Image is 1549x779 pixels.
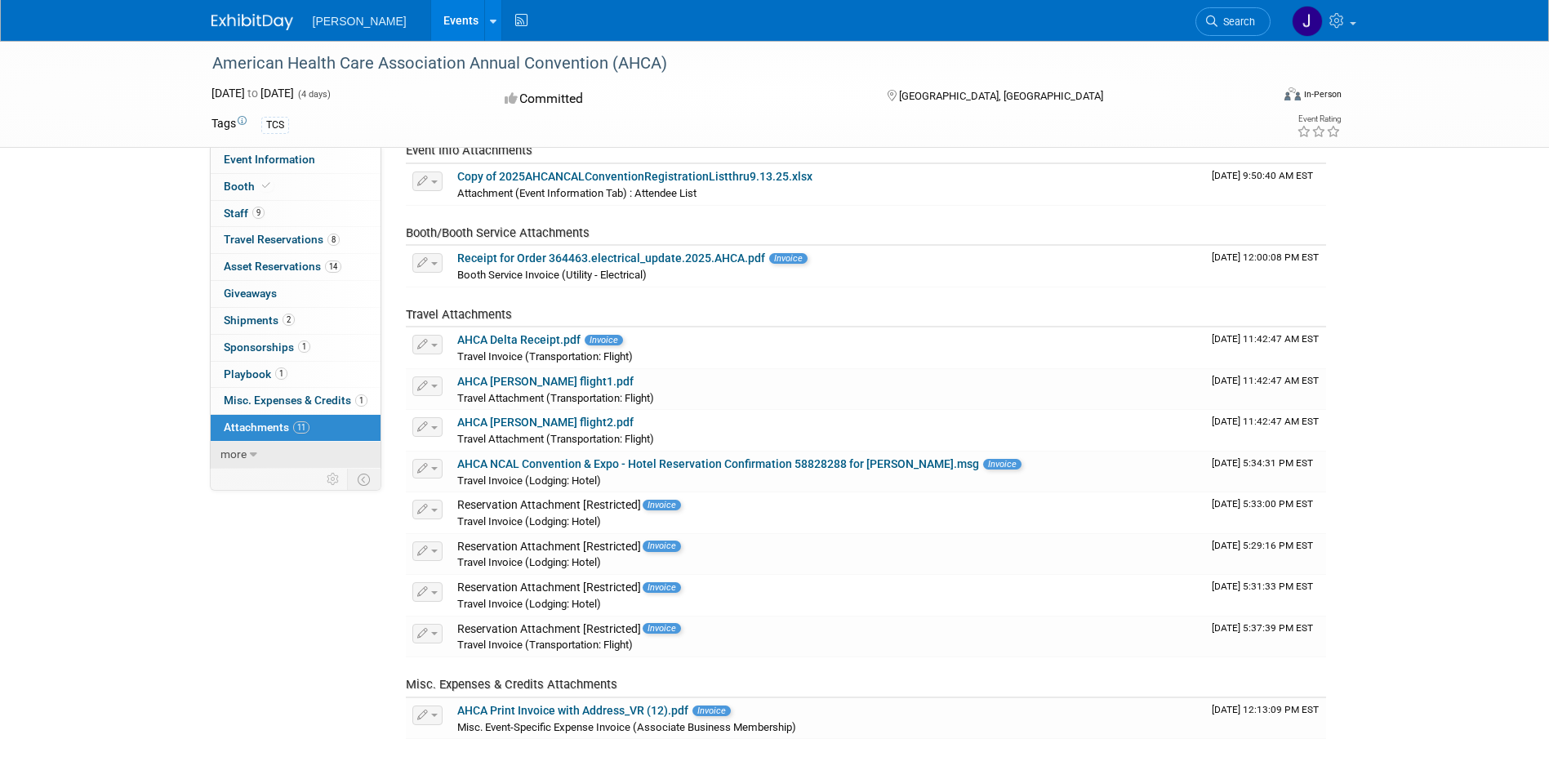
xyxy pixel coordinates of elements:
[211,335,381,361] a: Sponsorships1
[224,153,315,166] span: Event Information
[457,350,633,363] span: Travel Invoice (Transportation: Flight)
[457,498,1199,513] div: Reservation Attachment [Restricted]
[261,117,289,134] div: TCS
[406,307,512,322] span: Travel Attachments
[457,540,1199,554] div: Reservation Attachment [Restricted]
[983,459,1022,470] span: Invoice
[457,598,601,610] span: Travel Invoice (Lodging: Hotel)
[457,433,654,445] span: Travel Attachment (Transportation: Flight)
[1212,170,1313,181] span: Upload Timestamp
[643,500,681,510] span: Invoice
[298,341,310,353] span: 1
[211,147,381,173] a: Event Information
[325,260,341,273] span: 14
[224,207,265,220] span: Staff
[457,170,812,183] a: Copy of 2025AHCANCALConventionRegistrationListthru9.13.25.xlsx
[224,421,309,434] span: Attachments
[643,623,681,634] span: Invoice
[500,85,861,114] div: Committed
[224,341,310,354] span: Sponsorships
[1205,246,1326,287] td: Upload Timestamp
[275,367,287,380] span: 1
[899,90,1103,102] span: [GEOGRAPHIC_DATA], [GEOGRAPHIC_DATA]
[211,281,381,307] a: Giveaways
[211,442,381,468] a: more
[457,704,688,717] a: AHCA Print Invoice with Address_VR (12).pdf
[283,314,295,326] span: 2
[1205,492,1326,533] td: Upload Timestamp
[1212,252,1319,263] span: Upload Timestamp
[347,469,381,490] td: Toggle Event Tabs
[457,375,634,388] a: AHCA [PERSON_NAME] flight1.pdf
[457,581,1199,595] div: Reservation Attachment [Restricted]
[1212,416,1319,427] span: Upload Timestamp
[224,180,274,193] span: Booth
[457,474,601,487] span: Travel Invoice (Lodging: Hotel)
[643,541,681,551] span: Invoice
[245,87,260,100] span: to
[1205,327,1326,368] td: Upload Timestamp
[1212,704,1319,715] span: Upload Timestamp
[211,362,381,388] a: Playbook1
[457,622,1199,637] div: Reservation Attachment [Restricted]
[211,308,381,334] a: Shipments2
[457,333,581,346] a: AHCA Delta Receipt.pdf
[211,227,381,253] a: Travel Reservations8
[313,15,407,28] span: [PERSON_NAME]
[211,254,381,280] a: Asset Reservations14
[327,234,340,246] span: 8
[406,143,532,158] span: Event Info Attachments
[1212,581,1313,592] span: Upload Timestamp
[224,394,367,407] span: Misc. Expenses & Credits
[643,582,681,593] span: Invoice
[1297,115,1341,123] div: Event Rating
[1212,457,1313,469] span: Upload Timestamp
[293,421,309,434] span: 11
[1212,622,1313,634] span: Upload Timestamp
[1195,7,1271,36] a: Search
[211,415,381,441] a: Attachments11
[1205,575,1326,616] td: Upload Timestamp
[457,269,647,281] span: Booth Service Invoice (Utility - Electrical)
[1212,540,1313,551] span: Upload Timestamp
[220,447,247,461] span: more
[1212,333,1319,345] span: Upload Timestamp
[457,392,654,404] span: Travel Attachment (Transportation: Flight)
[1205,410,1326,451] td: Upload Timestamp
[585,335,623,345] span: Invoice
[1205,617,1326,657] td: Upload Timestamp
[224,233,340,246] span: Travel Reservations
[1205,698,1326,739] td: Upload Timestamp
[457,515,601,527] span: Travel Invoice (Lodging: Hotel)
[406,225,590,240] span: Booth/Booth Service Attachments
[224,367,287,381] span: Playbook
[211,174,381,200] a: Booth
[211,201,381,227] a: Staff9
[1292,6,1323,37] img: Jaime Butler
[457,639,633,651] span: Travel Invoice (Transportation: Flight)
[457,252,765,265] a: Receipt for Order 364463.electrical_update.2025.AHCA.pdf
[319,469,348,490] td: Personalize Event Tab Strip
[457,556,601,568] span: Travel Invoice (Lodging: Hotel)
[1205,369,1326,410] td: Upload Timestamp
[211,115,247,134] td: Tags
[211,87,294,100] span: [DATE] [DATE]
[457,457,979,470] a: AHCA NCAL Convention & Expo - Hotel Reservation Confirmation 58828288 for [PERSON_NAME].msg
[211,14,293,30] img: ExhibitDay
[457,416,634,429] a: AHCA [PERSON_NAME] flight2.pdf
[1174,85,1342,109] div: Event Format
[1212,375,1319,386] span: Upload Timestamp
[1284,87,1301,100] img: Format-Inperson.png
[1205,452,1326,492] td: Upload Timestamp
[1205,534,1326,575] td: Upload Timestamp
[1217,16,1255,28] span: Search
[355,394,367,407] span: 1
[692,706,731,716] span: Invoice
[1303,88,1342,100] div: In-Person
[296,89,331,100] span: (4 days)
[252,207,265,219] span: 9
[406,677,617,692] span: Misc. Expenses & Credits Attachments
[224,314,295,327] span: Shipments
[211,388,381,414] a: Misc. Expenses & Credits1
[262,181,270,190] i: Booth reservation complete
